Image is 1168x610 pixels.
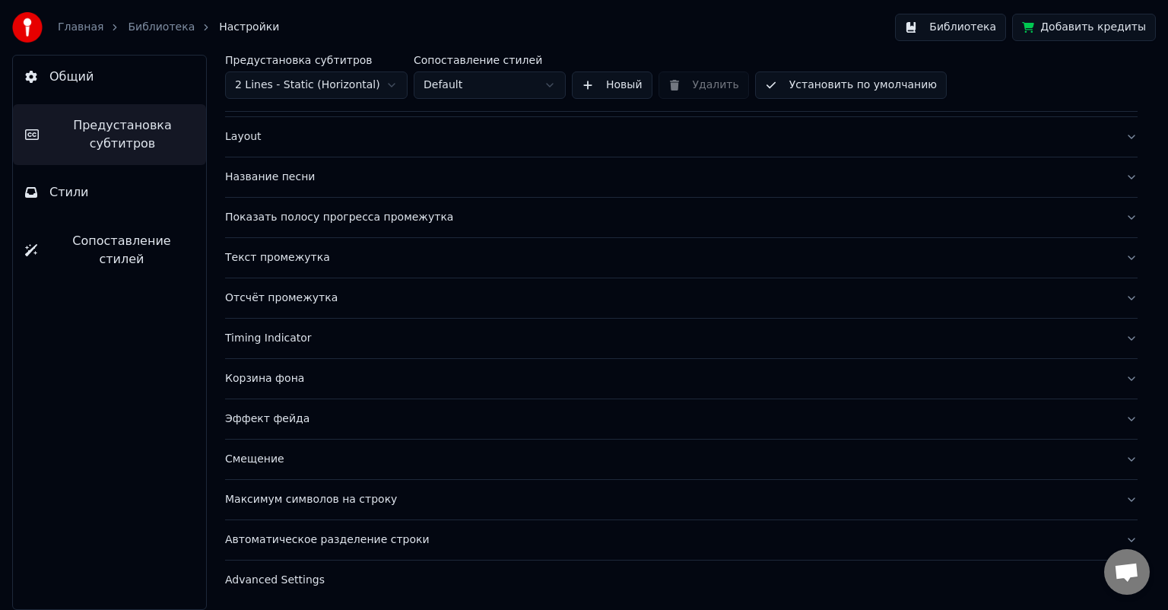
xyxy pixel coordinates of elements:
[225,399,1138,439] button: Эффект фейда
[225,411,1113,427] div: Эффект фейда
[225,371,1113,386] div: Корзина фона
[225,561,1138,600] button: Advanced Settings
[1104,549,1150,595] a: Открытый чат
[225,117,1138,157] button: Layout
[58,20,279,35] nav: breadcrumb
[13,56,206,98] button: Общий
[51,116,194,153] span: Предустановка субтитров
[225,278,1138,318] button: Отсчёт промежутка
[13,104,206,165] button: Предустановка субтитров
[1012,14,1156,41] button: Добавить кредиты
[225,492,1113,507] div: Максимум символов на строку
[225,331,1113,346] div: Timing Indicator
[225,55,408,65] label: Предустановка субтитров
[225,532,1113,548] div: Автоматическое разделение строки
[225,573,1113,588] div: Advanced Settings
[225,129,1113,145] div: Layout
[225,480,1138,519] button: Максимум символов на строку
[49,232,194,268] span: Сопоставление стилей
[225,198,1138,237] button: Показать полосу прогресса промежутка
[755,71,947,99] button: Установить по умолчанию
[13,171,206,214] button: Стили
[225,170,1113,185] div: Название песни
[225,250,1113,265] div: Текст промежутка
[225,291,1113,306] div: Отсчёт промежутка
[49,183,89,202] span: Стили
[572,71,652,99] button: Новый
[58,20,103,35] a: Главная
[225,520,1138,560] button: Автоматическое разделение строки
[12,12,43,43] img: youka
[414,55,566,65] label: Сопоставление стилей
[13,220,206,281] button: Сопоставление стилей
[225,452,1113,467] div: Смещение
[225,319,1138,358] button: Timing Indicator
[219,20,279,35] span: Настройки
[225,440,1138,479] button: Смещение
[225,359,1138,399] button: Корзина фона
[49,68,94,86] span: Общий
[895,14,1006,41] button: Библиотека
[225,238,1138,278] button: Текст промежутка
[225,210,1113,225] div: Показать полосу прогресса промежутка
[128,20,195,35] a: Библиотека
[225,157,1138,197] button: Название песни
